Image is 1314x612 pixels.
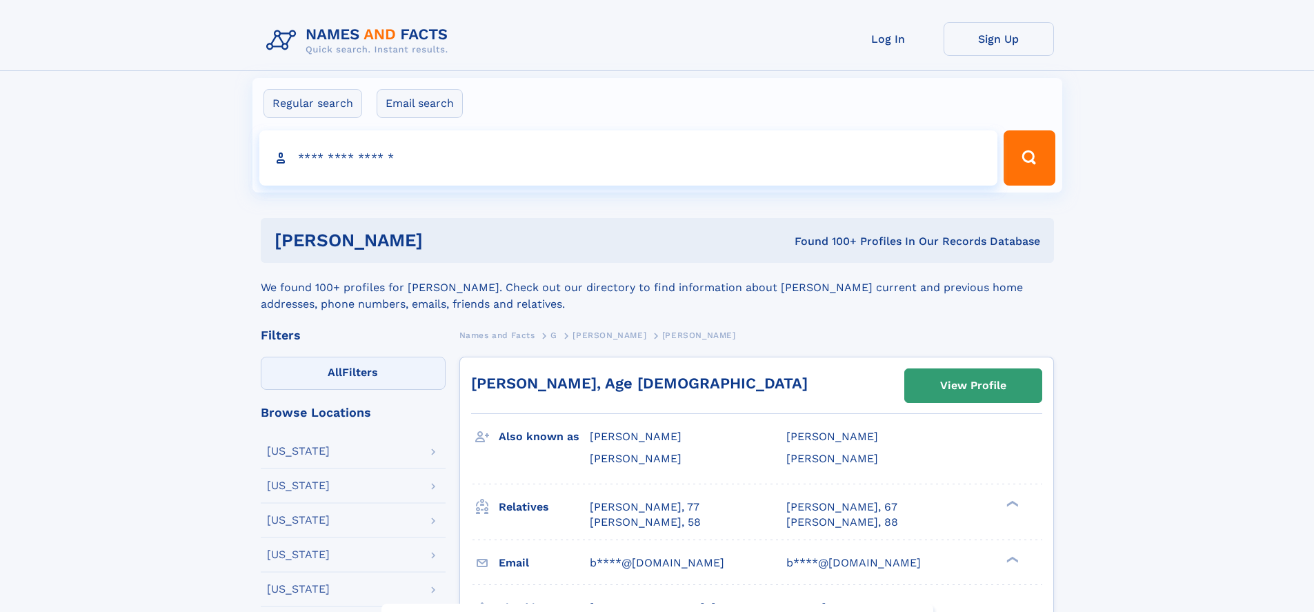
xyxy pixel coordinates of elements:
[590,500,699,515] a: [PERSON_NAME], 77
[550,326,557,344] a: G
[662,330,736,340] span: [PERSON_NAME]
[833,22,944,56] a: Log In
[550,330,557,340] span: G
[786,500,897,515] a: [PERSON_NAME], 67
[786,452,878,465] span: [PERSON_NAME]
[499,551,590,575] h3: Email
[267,549,330,560] div: [US_STATE]
[590,452,681,465] span: [PERSON_NAME]
[573,326,646,344] a: [PERSON_NAME]
[275,232,609,249] h1: [PERSON_NAME]
[905,369,1042,402] a: View Profile
[261,406,446,419] div: Browse Locations
[267,480,330,491] div: [US_STATE]
[328,366,342,379] span: All
[499,495,590,519] h3: Relatives
[377,89,463,118] label: Email search
[786,430,878,443] span: [PERSON_NAME]
[1004,130,1055,186] button: Search Button
[944,22,1054,56] a: Sign Up
[267,584,330,595] div: [US_STATE]
[267,446,330,457] div: [US_STATE]
[499,425,590,448] h3: Also known as
[259,130,998,186] input: search input
[940,370,1006,402] div: View Profile
[1003,499,1019,508] div: ❯
[261,22,459,59] img: Logo Names and Facts
[471,375,808,392] a: [PERSON_NAME], Age [DEMOGRAPHIC_DATA]
[590,515,701,530] a: [PERSON_NAME], 58
[263,89,362,118] label: Regular search
[261,263,1054,313] div: We found 100+ profiles for [PERSON_NAME]. Check out our directory to find information about [PERS...
[459,326,535,344] a: Names and Facts
[786,515,898,530] a: [PERSON_NAME], 88
[261,357,446,390] label: Filters
[590,430,681,443] span: [PERSON_NAME]
[573,330,646,340] span: [PERSON_NAME]
[608,234,1040,249] div: Found 100+ Profiles In Our Records Database
[1003,555,1019,564] div: ❯
[261,329,446,342] div: Filters
[267,515,330,526] div: [US_STATE]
